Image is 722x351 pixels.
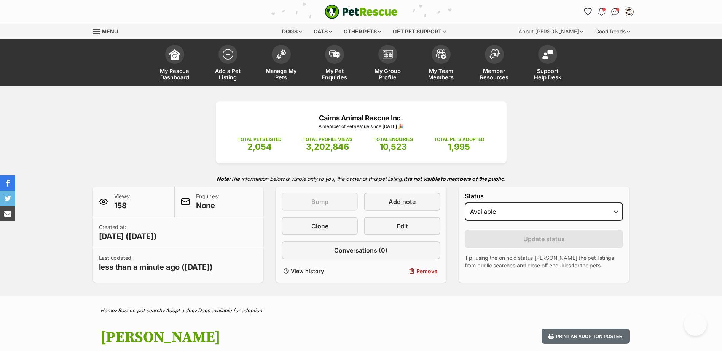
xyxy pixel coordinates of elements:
[166,307,194,313] a: Adopt a dog
[625,8,633,16] img: Shardin Carter profile pic
[81,308,641,313] div: > > >
[148,41,201,86] a: My Rescue Dashboard
[217,175,231,182] strong: Note:
[542,50,553,59] img: help-desk-icon-fdf02630f3aa405de69fd3d07c3f3aa587a6932b1a1747fa1d2bba05be0121f9.svg
[276,49,287,59] img: manage-my-pets-icon-02211641906a0b7f246fdf0571729dbe1e7629f14944591b6c1af311fb30b64b.svg
[196,200,219,211] span: None
[100,329,422,346] h1: [PERSON_NAME]
[542,329,629,344] button: Print an adoption poster
[227,123,495,130] p: A member of PetRescue since [DATE] 🎉
[364,217,440,235] a: Edit
[255,41,308,86] a: Manage My Pets
[311,221,328,231] span: Clone
[582,6,594,18] a: Favourites
[397,221,408,231] span: Edit
[303,136,352,143] p: TOTAL PROFILE VIEWS
[338,24,386,39] div: Other pets
[531,68,565,81] span: Support Help Desk
[93,171,630,187] p: The information below is visible only to you, the owner of this pet listing.
[99,262,213,272] span: less than a minute ago ([DATE])
[100,307,115,313] a: Home
[403,175,506,182] strong: It is not visible to members of the public.
[306,142,349,152] span: 3,202,846
[237,136,282,143] p: TOTAL PETS LISTED
[291,267,324,275] span: View history
[623,6,635,18] button: My account
[114,200,130,211] span: 158
[684,313,707,336] iframe: Help Scout Beacon - Open
[198,307,262,313] a: Dogs available for adoption
[329,50,340,58] img: pet-enquiries-icon-7e3ad2cf08bfb03b45e93fb7055b45f3efa6380592205ae92323e6603595dc1f.svg
[609,6,622,18] a: Conversations
[477,68,512,81] span: Member Resources
[227,113,495,123] p: Cairns Animal Rescue Inc.
[468,41,521,86] a: Member Resources
[282,217,358,235] a: Clone
[196,193,219,211] p: Enquiries:
[465,230,623,248] button: Update status
[389,197,416,206] span: Add note
[264,68,298,81] span: Manage My Pets
[465,254,623,269] p: Tip: using the on hold status [PERSON_NAME] the pet listings from public searches and close off e...
[414,41,468,86] a: My Team Members
[582,6,635,18] ul: Account quick links
[325,5,398,19] img: logo-e224e6f780fb5917bec1dbf3a21bbac754714ae5b6737aabdf751b685950b380.svg
[223,49,233,60] img: add-pet-listing-icon-0afa8454b4691262ce3f59096e99ab1cd57d4a30225e0717b998d2c9b9846f56.svg
[361,41,414,86] a: My Group Profile
[521,41,574,86] a: Support Help Desk
[311,197,328,206] span: Bump
[158,68,192,81] span: My Rescue Dashboard
[277,24,307,39] div: Dogs
[282,193,358,211] button: Bump
[383,50,393,59] img: group-profile-icon-3fa3cf56718a62981997c0bc7e787c4b2cf8bcc04b72c1350f741eb67cf2f40e.svg
[99,231,157,242] span: [DATE] ([DATE])
[379,142,407,152] span: 10,523
[611,8,619,16] img: chat-41dd97257d64d25036548639549fe6c8038ab92f7586957e7f3b1b290dea8141.svg
[434,136,485,143] p: TOTAL PETS ADOPTED
[513,24,588,39] div: About [PERSON_NAME]
[448,142,470,152] span: 1,995
[489,49,500,59] img: member-resources-icon-8e73f808a243e03378d46382f2149f9095a855e16c252ad45f914b54edf8863c.svg
[416,267,437,275] span: Remove
[364,266,440,277] button: Remove
[99,254,213,272] p: Last updated:
[201,41,255,86] a: Add a Pet Listing
[247,142,272,152] span: 2,054
[308,41,361,86] a: My Pet Enquiries
[596,6,608,18] button: Notifications
[114,193,130,211] p: Views:
[282,241,440,259] a: Conversations (0)
[118,307,162,313] a: Rescue pet search
[523,234,565,243] span: Update status
[308,24,337,39] div: Cats
[590,24,635,39] div: Good Reads
[211,68,245,81] span: Add a Pet Listing
[99,223,157,242] p: Created at:
[373,136,413,143] p: TOTAL ENQUIRIES
[93,24,123,38] a: Menu
[317,68,352,81] span: My Pet Enquiries
[424,68,458,81] span: My Team Members
[371,68,405,81] span: My Group Profile
[387,24,451,39] div: Get pet support
[364,193,440,211] a: Add note
[334,246,387,255] span: Conversations (0)
[282,266,358,277] a: View history
[325,5,398,19] a: PetRescue
[169,49,180,60] img: dashboard-icon-eb2f2d2d3e046f16d808141f083e7271f6b2e854fb5c12c21221c1fb7104beca.svg
[102,28,118,35] span: Menu
[598,8,604,16] img: notifications-46538b983faf8c2785f20acdc204bb7945ddae34d4c08c2a6579f10ce5e182be.svg
[465,193,623,199] label: Status
[436,49,446,59] img: team-members-icon-5396bd8760b3fe7c0b43da4ab00e1e3bb1a5d9ba89233759b79545d2d3fc5d0d.svg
